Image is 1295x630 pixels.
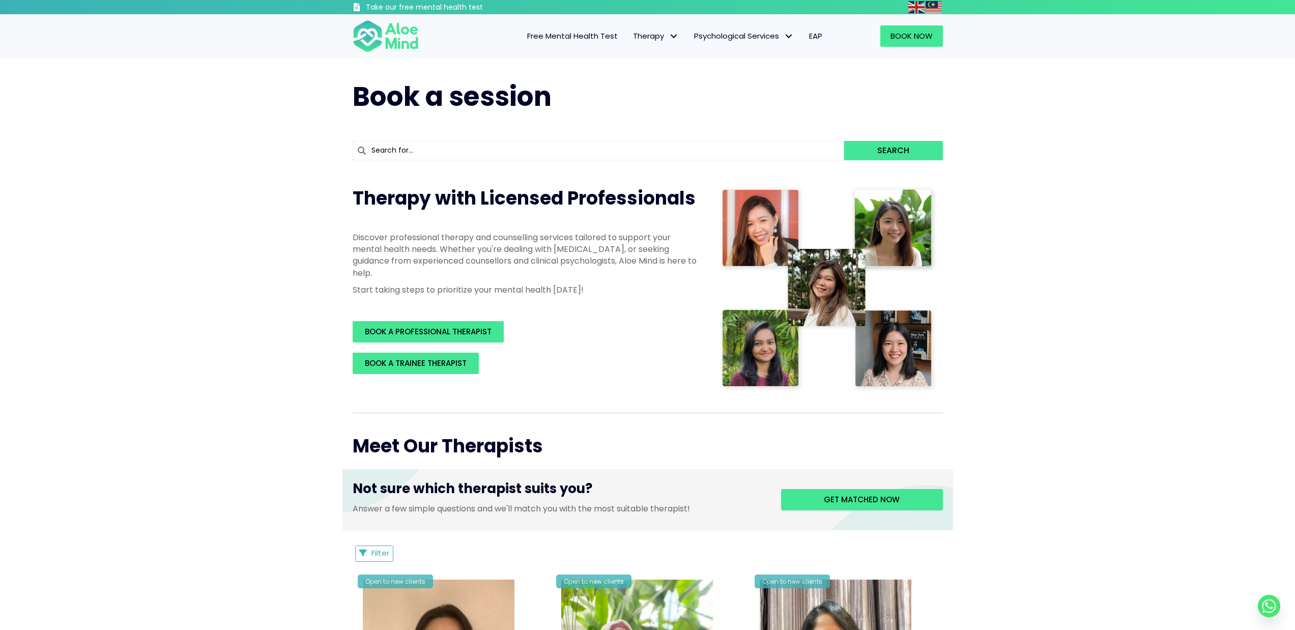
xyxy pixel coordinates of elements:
[371,548,389,558] span: Filter
[353,78,552,115] span: Book a session
[365,358,467,368] span: BOOK A TRAINEE THERAPIST
[801,25,830,47] a: EAP
[353,321,504,342] a: BOOK A PROFESSIONAL THERAPIST
[355,546,394,562] button: Filter Listings
[809,31,822,41] span: EAP
[781,489,943,510] a: Get matched now
[353,353,479,374] a: BOOK A TRAINEE THERAPIST
[908,1,926,13] a: English
[358,575,433,588] div: Open to new clients
[633,31,679,41] span: Therapy
[926,1,943,13] a: Malay
[365,326,492,337] span: BOOK A PROFESSIONAL THERAPIST
[353,232,699,279] p: Discover professional therapy and counselling services tailored to support your mental health nee...
[353,141,845,160] input: Search for...
[719,186,937,392] img: Therapist collage
[527,31,618,41] span: Free Mental Health Test
[353,479,766,503] h3: Not sure which therapist suits you?
[686,25,801,47] a: Psychological ServicesPsychological Services: submenu
[694,31,794,41] span: Psychological Services
[366,3,537,13] h3: Take our free mental health test
[353,433,543,459] span: Meet Our Therapists
[667,29,681,44] span: Therapy: submenu
[824,494,900,505] span: Get matched now
[520,25,625,47] a: Free Mental Health Test
[844,141,942,160] button: Search
[755,575,830,588] div: Open to new clients
[353,3,537,14] a: Take our free mental health test
[782,29,796,44] span: Psychological Services: submenu
[625,25,686,47] a: TherapyTherapy: submenu
[1258,595,1280,617] a: Whatsapp
[353,19,419,53] img: Aloe mind Logo
[556,575,631,588] div: Open to new clients
[353,284,699,296] p: Start taking steps to prioritize your mental health [DATE]!
[908,1,925,13] img: en
[353,185,696,211] span: Therapy with Licensed Professionals
[890,31,933,41] span: Book Now
[926,1,942,13] img: ms
[353,503,766,514] p: Answer a few simple questions and we'll match you with the most suitable therapist!
[432,25,830,47] nav: Menu
[880,25,943,47] a: Book Now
